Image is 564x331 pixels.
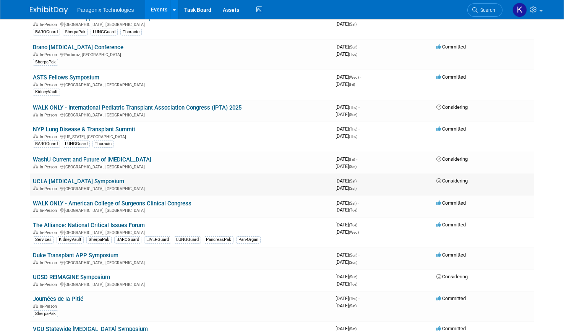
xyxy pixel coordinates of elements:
div: KidneyVault [57,236,84,243]
div: [GEOGRAPHIC_DATA], [GEOGRAPHIC_DATA] [33,111,329,118]
span: [DATE] [335,81,355,87]
a: WALK ONLY - American College of Surgeons Clinical Congress [33,200,191,207]
span: [DATE] [335,44,360,50]
span: (Sat) [349,22,357,26]
span: (Wed) [349,75,359,79]
span: (Thu) [349,105,357,110]
img: In-Person Event [33,134,38,138]
div: BAROGuard [33,29,60,36]
span: [DATE] [335,200,359,206]
span: (Sun) [349,275,357,279]
span: [DATE] [335,252,360,258]
div: Pan-Organ [236,236,261,243]
span: - [358,295,360,301]
span: (Tue) [349,282,357,286]
a: Journées de la Pitié [33,295,83,302]
span: Considering [436,104,468,110]
span: - [358,126,360,132]
span: [DATE] [335,295,360,301]
span: Paragonix Technologies [77,7,134,13]
span: [DATE] [335,185,357,191]
span: In-Person [40,208,59,213]
div: Thoracic [92,140,114,147]
div: SherpaPak [33,310,58,317]
div: [GEOGRAPHIC_DATA], [GEOGRAPHIC_DATA] [33,229,329,235]
a: AATS Mechanical Support and Thoracic Transplantation Summit [33,14,196,21]
img: In-Person Event [33,208,38,212]
span: [DATE] [335,111,357,117]
span: Committed [436,295,466,301]
div: [GEOGRAPHIC_DATA], [GEOGRAPHIC_DATA] [33,259,329,265]
span: (Sat) [349,179,357,183]
span: In-Person [40,282,59,287]
span: (Sun) [349,45,357,49]
span: (Sun) [349,260,357,265]
span: [DATE] [335,163,357,169]
a: UCLA [MEDICAL_DATA] Symposium [33,178,124,185]
a: NYP Lung Disease & Transplant Summit [33,126,135,133]
span: Committed [436,200,466,206]
img: In-Person Event [33,52,38,56]
a: UCSD REIMAGINE Symposium [33,274,110,281]
span: (Sat) [349,165,357,169]
a: The Alliance: National Critical Issues Forum [33,222,145,229]
img: Krista Paplaczyk [512,3,527,17]
div: PancreasPak [204,236,233,243]
span: - [358,44,360,50]
span: (Thu) [349,297,357,301]
span: In-Person [40,165,59,170]
span: [DATE] [335,303,357,308]
span: Considering [436,274,468,279]
span: Committed [436,126,466,132]
span: [DATE] [335,133,357,139]
span: In-Person [40,82,59,87]
span: (Sat) [349,186,357,191]
span: [DATE] [335,21,357,27]
span: [DATE] [335,207,357,213]
span: In-Person [40,304,59,309]
img: ExhibitDay [30,6,68,14]
span: - [358,104,360,110]
span: (Sat) [349,327,357,331]
span: Committed [436,74,466,80]
img: In-Person Event [33,165,38,168]
div: [GEOGRAPHIC_DATA], [GEOGRAPHIC_DATA] [33,185,329,191]
span: - [358,200,359,206]
span: In-Person [40,22,59,27]
a: Brano [MEDICAL_DATA] Conference [33,44,123,51]
div: LUNGGuard [63,140,90,147]
span: [DATE] [335,156,357,162]
span: [DATE] [335,274,360,279]
span: (Fri) [349,82,355,87]
span: Search [478,7,495,13]
span: In-Person [40,113,59,118]
img: In-Person Event [33,260,38,264]
span: (Tue) [349,52,357,57]
img: In-Person Event [33,113,38,116]
img: In-Person Event [33,230,38,234]
span: [DATE] [335,74,361,80]
div: SherpaPak [86,236,112,243]
span: (Fri) [349,157,355,161]
div: [GEOGRAPHIC_DATA], [GEOGRAPHIC_DATA] [33,281,329,287]
div: SherpaPak [63,29,88,36]
div: [GEOGRAPHIC_DATA], [GEOGRAPHIC_DATA] [33,81,329,87]
span: Committed [436,252,466,258]
span: (Wed) [349,230,359,234]
span: [DATE] [335,14,357,20]
img: In-Person Event [33,282,38,286]
span: (Sat) [349,201,357,205]
div: SherpaPak [33,59,58,66]
a: Duke Transplant APP Symposium [33,252,118,259]
span: Committed [436,44,466,50]
div: BAROGuard [33,140,60,147]
div: Portorož, [GEOGRAPHIC_DATA] [33,51,329,57]
img: In-Person Event [33,186,38,190]
span: In-Person [40,186,59,191]
div: KidneyVault [33,89,60,95]
span: (Sun) [349,113,357,117]
span: (Tue) [349,223,357,227]
a: Search [467,3,502,17]
span: - [356,156,357,162]
span: In-Person [40,260,59,265]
